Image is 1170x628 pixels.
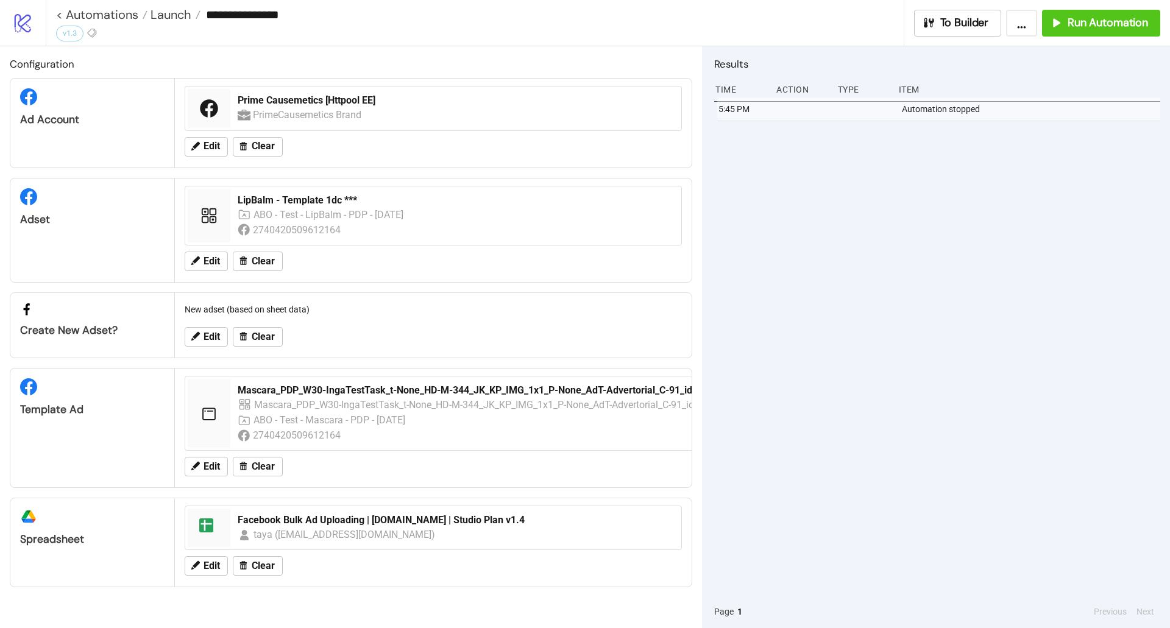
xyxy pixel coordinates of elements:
[147,9,200,21] a: Launch
[20,323,165,337] div: Create new adset?
[20,403,165,417] div: Template Ad
[940,16,989,30] span: To Builder
[185,457,228,476] button: Edit
[252,461,275,472] span: Clear
[1068,16,1148,30] span: Run Automation
[238,384,792,397] div: Mascara_PDP_W30-IngaTestTask_t-None_HD-M-344_JK_KP_IMG_1x1_P-None_AdT-Advertorial_C-91_idea-og_V1...
[253,412,406,428] div: ABO - Test - Mascara - PDP - [DATE]
[204,331,220,342] span: Edit
[20,213,165,227] div: Adset
[204,141,220,152] span: Edit
[1133,605,1158,618] button: Next
[10,56,692,72] h2: Configuration
[253,428,342,443] div: 2740420509612164
[147,7,191,23] span: Launch
[714,78,767,101] div: Time
[185,556,228,576] button: Edit
[252,331,275,342] span: Clear
[734,605,746,618] button: 1
[233,556,283,576] button: Clear
[253,207,405,222] div: ABO - Test - LipBalm - PDP - [DATE]
[914,10,1002,37] button: To Builder
[180,298,687,321] div: New adset (based on sheet data)
[253,107,363,122] div: PrimeCausemetics Brand
[185,137,228,157] button: Edit
[1042,10,1160,37] button: Run Automation
[233,327,283,347] button: Clear
[20,532,165,546] div: Spreadsheet
[20,113,165,127] div: Ad Account
[252,141,275,152] span: Clear
[775,78,828,101] div: Action
[233,252,283,271] button: Clear
[185,252,228,271] button: Edit
[56,26,83,41] div: v1.3
[1090,605,1130,618] button: Previous
[238,513,674,527] div: Facebook Bulk Ad Uploading | [DOMAIN_NAME] | Studio Plan v1.4
[238,94,674,107] div: Prime Causemetics [Httpool EE]
[717,97,770,121] div: 5:45 PM
[714,605,734,618] span: Page
[714,56,1160,72] h2: Results
[254,397,787,412] div: Mascara_PDP_W30-IngaTestTask_t-None_HD-M-344_JK_KP_IMG_1x1_P-None_AdT-Advertorial_C-91_idea-og_V1...
[233,137,283,157] button: Clear
[238,194,674,207] div: LipBalm - Template 1dc ***
[56,9,147,21] a: < Automations
[252,256,275,267] span: Clear
[898,78,1160,101] div: Item
[252,560,275,571] span: Clear
[233,457,283,476] button: Clear
[204,560,220,571] span: Edit
[253,222,342,238] div: 2740420509612164
[253,527,436,542] div: taya ([EMAIL_ADDRESS][DOMAIN_NAME])
[901,97,1163,121] div: Automation stopped
[185,327,228,347] button: Edit
[204,256,220,267] span: Edit
[204,461,220,472] span: Edit
[837,78,889,101] div: Type
[1006,10,1037,37] button: ...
